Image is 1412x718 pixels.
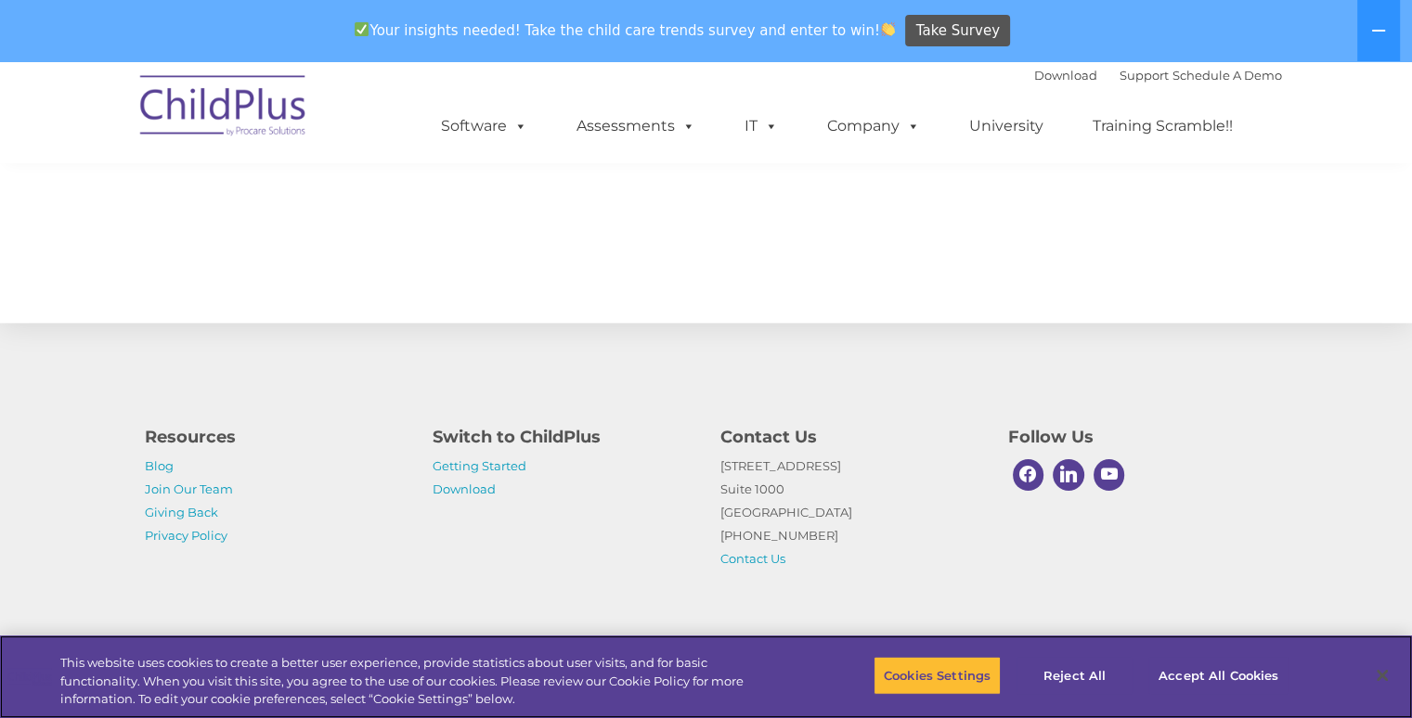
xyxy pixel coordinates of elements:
a: Schedule A Demo [1172,68,1282,83]
a: Contact Us [720,551,785,566]
h4: Switch to ChildPlus [433,424,693,450]
a: Giving Back [145,505,218,519]
span: Your insights needed! Take the child care trends survey and enter to win! [347,12,903,48]
a: Privacy Policy [145,528,227,543]
div: This website uses cookies to create a better user experience, provide statistics about user visit... [60,654,777,709]
a: Facebook [1008,455,1049,495]
span: Take Survey [916,15,1000,47]
span: Phone number [258,199,337,212]
a: Download [1034,68,1097,83]
a: Linkedin [1048,455,1089,495]
a: Support [1120,68,1169,83]
h4: Resources [145,424,405,450]
a: Take Survey [905,15,1010,47]
a: Blog [145,458,174,473]
a: Assessments [558,108,714,145]
button: Close [1362,655,1403,696]
a: IT [726,108,797,145]
a: Training Scramble!! [1074,108,1251,145]
img: 👏 [881,22,895,36]
img: ✅ [355,22,369,36]
p: [STREET_ADDRESS] Suite 1000 [GEOGRAPHIC_DATA] [PHONE_NUMBER] [720,455,980,571]
a: Download [433,481,496,496]
button: Accept All Cookies [1148,656,1289,695]
button: Cookies Settings [874,656,1001,695]
font: | [1034,68,1282,83]
a: Software [422,108,546,145]
h4: Contact Us [720,424,980,450]
a: Getting Started [433,458,526,473]
a: Company [809,108,939,145]
img: ChildPlus by Procare Solutions [131,62,317,155]
a: Join Our Team [145,481,233,496]
button: Reject All [1017,656,1133,695]
span: Last name [258,122,315,136]
a: University [951,108,1062,145]
h4: Follow Us [1008,424,1268,450]
a: Youtube [1089,455,1130,495]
